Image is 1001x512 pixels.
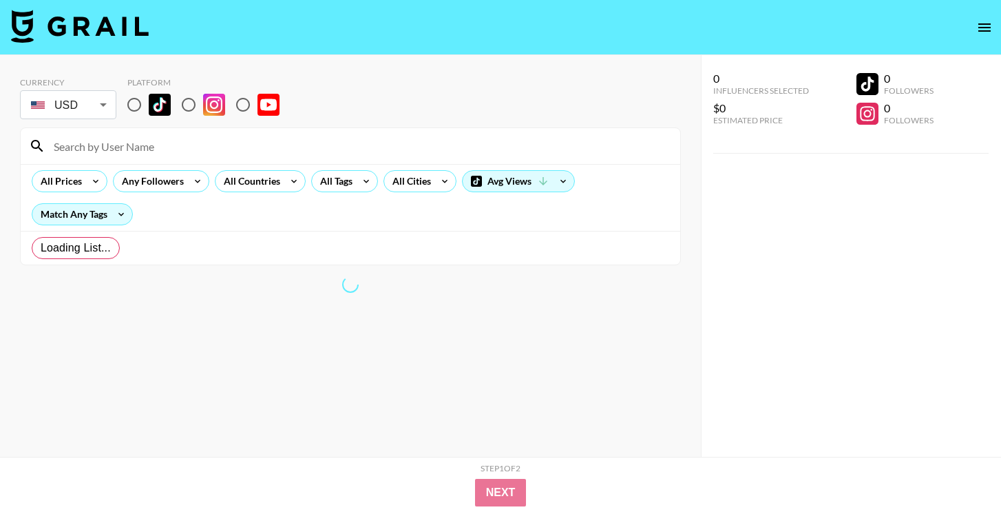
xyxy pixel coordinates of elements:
[127,77,291,88] div: Platform
[45,135,672,157] input: Search by User Name
[341,275,361,295] span: Refreshing exchangeRatesNew, lists, bookers, clients, countries, tags, cities, talent, talent...
[384,171,434,192] div: All Cities
[312,171,355,192] div: All Tags
[20,77,116,88] div: Currency
[11,10,149,43] img: Grail Talent
[114,171,187,192] div: Any Followers
[971,14,998,41] button: open drawer
[32,204,132,225] div: Match Any Tags
[481,463,520,473] div: Step 1 of 2
[884,115,934,125] div: Followers
[215,171,283,192] div: All Countries
[41,240,111,256] span: Loading List...
[203,94,225,116] img: Instagram
[475,479,527,506] button: Next
[713,101,809,115] div: $0
[713,85,809,96] div: Influencers Selected
[23,93,114,117] div: USD
[32,171,85,192] div: All Prices
[884,101,934,115] div: 0
[884,85,934,96] div: Followers
[257,94,280,116] img: YouTube
[463,171,574,192] div: Avg Views
[713,72,809,85] div: 0
[713,115,809,125] div: Estimated Price
[884,72,934,85] div: 0
[149,94,171,116] img: TikTok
